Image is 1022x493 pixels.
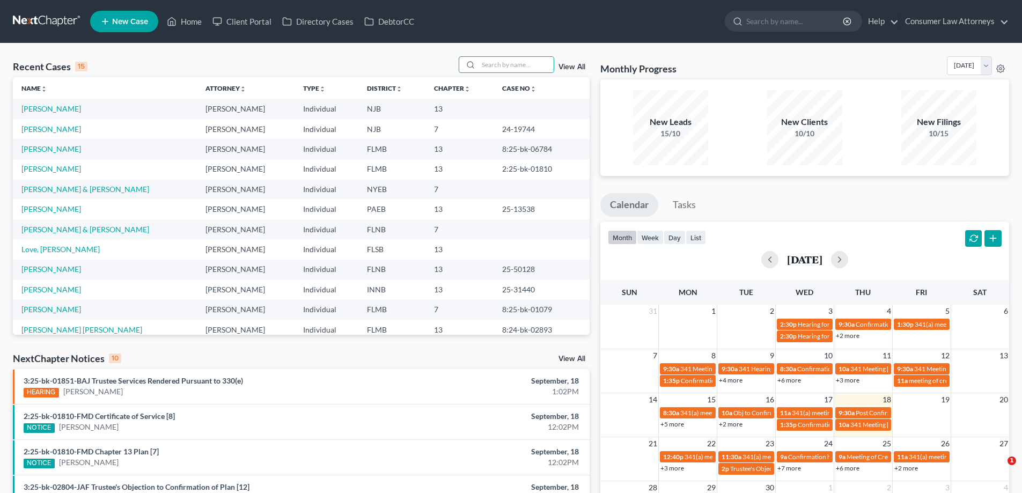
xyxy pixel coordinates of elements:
[197,260,295,279] td: [PERSON_NAME]
[21,325,142,334] a: [PERSON_NAME] [PERSON_NAME]
[998,393,1009,406] span: 20
[13,352,121,365] div: NextChapter Notices
[839,365,849,373] span: 10a
[901,128,976,139] div: 10/15
[839,421,849,429] span: 10a
[663,453,683,461] span: 12:40p
[855,288,871,297] span: Thu
[792,409,952,417] span: 341(a) meeting for [PERSON_NAME] & [PERSON_NAME]
[722,465,729,473] span: 2p
[494,279,590,299] td: 25-31440
[916,288,927,297] span: Fri
[401,482,579,492] div: September, 18
[59,457,119,468] a: [PERSON_NAME]
[401,411,579,422] div: September, 18
[823,393,834,406] span: 17
[295,260,358,279] td: Individual
[881,393,892,406] span: 18
[767,116,842,128] div: New Clients
[897,377,908,385] span: 11a
[733,409,841,417] span: Obj to Confirmation [PERSON_NAME]
[21,164,81,173] a: [PERSON_NAME]
[663,409,679,417] span: 8:30a
[719,420,742,428] a: +2 more
[1003,305,1009,318] span: 6
[21,264,81,274] a: [PERSON_NAME]
[839,453,845,461] span: 9a
[295,139,358,159] td: Individual
[633,116,708,128] div: New Leads
[823,349,834,362] span: 10
[637,230,664,245] button: week
[207,12,277,31] a: Client Portal
[358,199,425,219] td: PAEB
[663,377,680,385] span: 1:35p
[827,305,834,318] span: 3
[295,279,358,299] td: Individual
[780,453,787,461] span: 9a
[401,376,579,386] div: September, 18
[796,288,813,297] span: Wed
[685,453,822,461] span: 341(a) meeting of creditors for [PERSON_NAME]
[464,86,470,92] i: unfold_more
[558,63,585,71] a: View All
[1008,457,1016,465] span: 1
[396,86,402,92] i: unfold_more
[41,86,47,92] i: unfold_more
[277,12,359,31] a: Directory Cases
[881,437,892,450] span: 25
[769,305,775,318] span: 2
[998,437,1009,450] span: 27
[780,365,796,373] span: 8:30a
[425,320,494,340] td: 13
[197,119,295,139] td: [PERSON_NAME]
[425,260,494,279] td: 13
[295,300,358,320] td: Individual
[622,288,637,297] span: Sun
[836,376,859,384] a: +3 more
[197,99,295,119] td: [PERSON_NAME]
[897,320,914,328] span: 1:30p
[856,409,982,417] span: Post Confirmation Hearing [PERSON_NAME]
[780,320,797,328] span: 2:30p
[425,279,494,299] td: 13
[295,99,358,119] td: Individual
[401,446,579,457] div: September, 18
[600,62,677,75] h3: Monthly Progress
[358,119,425,139] td: NJB
[722,409,732,417] span: 10a
[998,349,1009,362] span: 13
[494,199,590,219] td: 25-13538
[886,305,892,318] span: 4
[75,62,87,71] div: 15
[21,144,81,153] a: [PERSON_NAME]
[358,239,425,259] td: FLSB
[900,12,1009,31] a: Consumer Law Attorneys
[112,18,148,26] span: New Case
[24,447,159,456] a: 2:25-bk-01810-FMD Chapter 13 Plan [7]
[767,128,842,139] div: 10/10
[494,320,590,340] td: 8:24-bk-02893
[894,464,918,472] a: +2 more
[358,219,425,239] td: FLNB
[24,376,243,385] a: 3:25-bk-01851-BAJ Trustee Services Rendered Pursuant to 330(e)
[915,320,1018,328] span: 341(a) meeting for [PERSON_NAME]
[21,124,81,134] a: [PERSON_NAME]
[197,300,295,320] td: [PERSON_NAME]
[901,116,976,128] div: New Filings
[494,139,590,159] td: 8:25-bk-06784
[494,119,590,139] td: 24-19744
[664,230,686,245] button: day
[434,84,470,92] a: Chapterunfold_more
[21,104,81,113] a: [PERSON_NAME]
[663,193,705,217] a: Tasks
[295,320,358,340] td: Individual
[21,245,100,254] a: Love, [PERSON_NAME]
[295,159,358,179] td: Individual
[739,288,753,297] span: Tue
[680,365,767,373] span: 341 Meeting [PERSON_NAME]
[425,179,494,199] td: 7
[21,185,149,194] a: [PERSON_NAME] & [PERSON_NAME]
[823,437,834,450] span: 24
[652,349,658,362] span: 7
